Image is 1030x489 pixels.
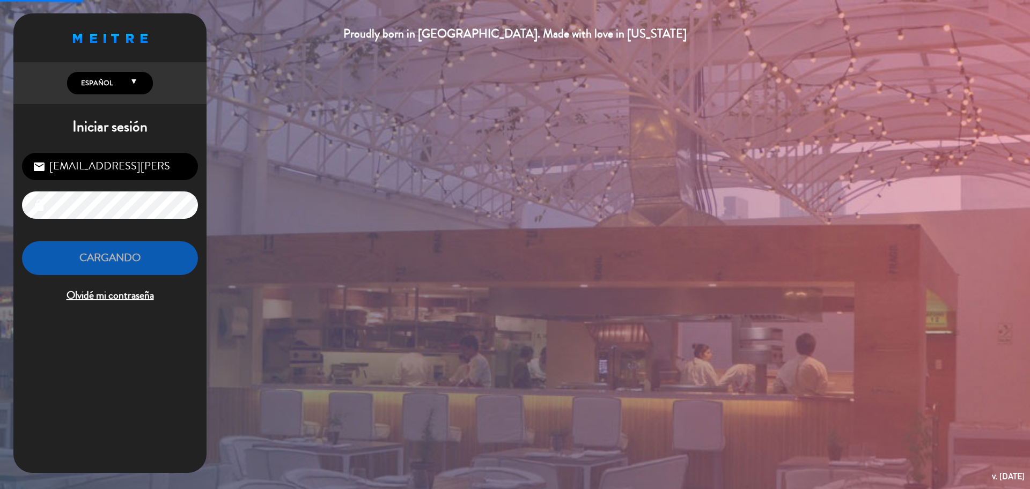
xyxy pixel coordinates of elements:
button: Cargando [22,241,198,275]
h1: Iniciar sesión [13,118,207,136]
i: lock [33,199,46,212]
span: Olvidé mi contraseña [22,287,198,305]
div: v. [DATE] [992,469,1025,484]
i: email [33,160,46,173]
span: Español [78,78,113,88]
input: Correo Electrónico [22,153,198,180]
